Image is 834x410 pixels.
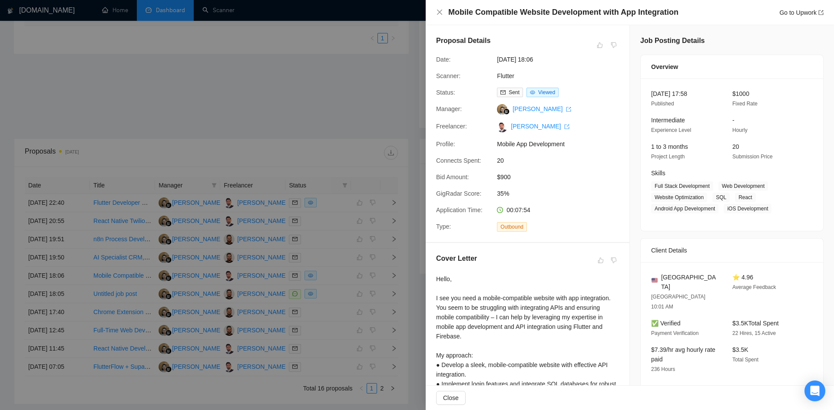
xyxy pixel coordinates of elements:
[732,127,748,133] span: Hourly
[436,105,462,112] span: Manager:
[436,207,483,213] span: Application Time:
[436,56,450,63] span: Date:
[448,7,678,18] h4: Mobile Compatible Website Development with App Integration
[436,9,443,16] span: close
[566,107,571,112] span: export
[651,346,715,363] span: $7.39/hr avg hourly rate paid
[436,157,481,164] span: Connects Spent:
[732,284,776,290] span: Average Feedback
[651,101,674,107] span: Published
[651,62,678,72] span: Overview
[651,143,688,150] span: 1 to 3 months
[564,124,569,129] span: export
[661,272,718,292] span: [GEOGRAPHIC_DATA]
[732,357,758,363] span: Total Spent
[651,294,705,310] span: [GEOGRAPHIC_DATA] 10:01 AM
[651,320,681,327] span: ✅ Verified
[732,117,735,124] span: -
[651,239,813,262] div: Client Details
[732,90,749,97] span: $1000
[651,193,707,202] span: Website Optimization
[497,55,627,64] span: [DATE] 18:06
[497,207,503,213] span: clock-circle
[651,181,713,191] span: Full Stack Development
[497,189,627,198] span: 35%
[818,10,824,15] span: export
[513,105,571,112] a: [PERSON_NAME] export
[779,9,824,16] a: Go to Upworkexport
[436,72,460,79] span: Scanner:
[436,223,451,230] span: Type:
[538,89,555,95] span: Viewed
[804,380,825,401] div: Open Intercom Messenger
[724,204,771,213] span: iOS Development
[732,101,758,107] span: Fixed Rate
[651,204,718,213] span: Android App Development
[500,90,506,95] span: mail
[651,117,685,124] span: Intermediate
[712,193,730,202] span: SQL
[436,123,467,130] span: Freelancer:
[497,172,627,182] span: $900
[651,330,698,336] span: Payment Verification
[436,36,490,46] h5: Proposal Details
[651,170,665,177] span: Skills
[651,127,691,133] span: Experience Level
[732,274,753,281] span: ⭐ 4.96
[735,193,755,202] span: React
[732,143,739,150] span: 20
[503,108,510,115] img: gigradar-bm.png
[732,154,773,160] span: Submission Price
[511,123,569,130] a: [PERSON_NAME] export
[509,89,520,95] span: Sent
[436,190,481,197] span: GigRadar Score:
[651,154,685,160] span: Project Length
[732,346,748,353] span: $3.5K
[436,174,469,180] span: Bid Amount:
[497,72,514,79] a: Flutter
[732,330,776,336] span: 22 Hires, 15 Active
[718,181,768,191] span: Web Development
[497,156,627,165] span: 20
[640,36,705,46] h5: Job Posting Details
[436,253,477,264] h5: Cover Letter
[436,391,466,405] button: Close
[530,90,535,95] span: eye
[651,90,687,97] span: [DATE] 17:58
[732,320,779,327] span: $3.5K Total Spent
[497,122,507,132] img: c1MSmfSkBa-_Vn8ErhiywlyWfhtOihQPJ8VL00_RnJAHe_BOPm6DM4imQAwRyukePe
[443,393,459,403] span: Close
[436,9,443,16] button: Close
[651,366,675,372] span: 236 Hours
[506,207,530,213] span: 00:07:54
[436,89,455,96] span: Status:
[497,222,527,232] span: Outbound
[497,139,627,149] span: Mobile App Development
[436,141,455,148] span: Profile:
[652,277,658,283] img: 🇺🇸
